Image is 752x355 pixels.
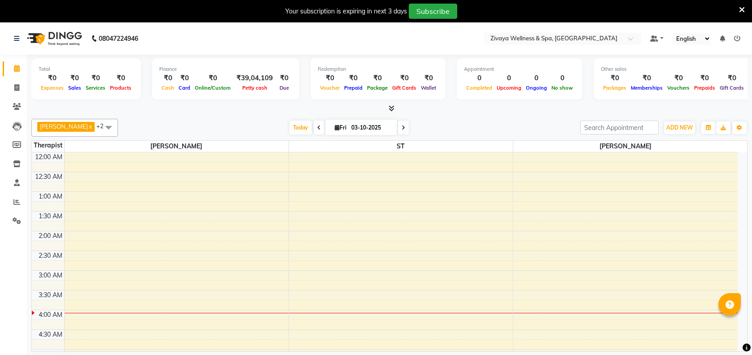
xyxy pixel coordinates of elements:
div: 3:30 AM [37,290,64,300]
span: Card [176,85,192,91]
span: Gift Cards [390,85,419,91]
div: Therapist [32,141,64,150]
div: 12:30 AM [33,172,64,182]
div: 2:00 AM [37,231,64,241]
span: Today [289,121,312,134]
span: +2 [96,122,110,130]
span: [PERSON_NAME] [513,141,738,152]
div: Other sales [601,65,746,73]
div: ₹0 [717,73,746,83]
div: ₹0 [390,73,419,83]
div: ₹0 [39,73,66,83]
div: 12:00 AM [33,152,64,162]
span: Vouchers [665,85,692,91]
div: ₹0 [601,73,629,83]
iframe: chat widget [714,319,743,346]
div: ₹0 [342,73,365,83]
div: ₹0 [192,73,233,83]
span: Expenses [39,85,66,91]
button: Subscribe [409,4,457,19]
div: ₹0 [83,73,108,83]
span: Services [83,85,108,91]
span: Fri [332,124,349,131]
span: Wallet [419,85,438,91]
div: 0 [524,73,549,83]
div: 0 [494,73,524,83]
div: ₹0 [159,73,176,83]
div: Appointment [464,65,575,73]
span: [PERSON_NAME] [65,141,289,152]
a: x [88,123,92,130]
span: Completed [464,85,494,91]
div: ₹0 [276,73,292,83]
div: ₹0 [665,73,692,83]
div: ₹0 [176,73,192,83]
span: Due [277,85,291,91]
div: ₹39,04,109 [233,73,276,83]
div: ₹0 [419,73,438,83]
input: 2025-10-03 [349,121,393,134]
div: ₹0 [365,73,390,83]
span: ADD NEW [666,124,693,131]
div: Total [39,65,134,73]
span: Petty cash [240,85,270,91]
div: 1:30 AM [37,212,64,221]
div: 0 [549,73,575,83]
span: [PERSON_NAME] [40,123,88,130]
span: Voucher [318,85,342,91]
span: Packages [601,85,629,91]
span: Package [365,85,390,91]
div: ₹0 [629,73,665,83]
span: Upcoming [494,85,524,91]
span: Gift Cards [717,85,746,91]
div: ₹0 [692,73,717,83]
span: Prepaid [342,85,365,91]
img: logo [23,26,84,51]
div: 0 [464,73,494,83]
input: Search Appointment [580,121,659,134]
span: Memberships [629,85,665,91]
span: Ongoing [524,85,549,91]
div: ₹0 [318,73,342,83]
span: No show [549,85,575,91]
div: 3:00 AM [37,271,64,280]
div: 2:30 AM [37,251,64,260]
span: Prepaids [692,85,717,91]
span: Cash [159,85,176,91]
div: Your subscription is expiring in next 3 days [285,7,407,16]
span: Products [108,85,134,91]
div: Finance [159,65,292,73]
div: Redemption [318,65,438,73]
div: 1:00 AM [37,192,64,201]
span: ST [289,141,513,152]
div: ₹0 [66,73,83,83]
button: ADD NEW [664,121,695,134]
span: Sales [66,85,83,91]
div: ₹0 [108,73,134,83]
b: 08047224946 [99,26,138,51]
div: 4:00 AM [37,310,64,320]
div: 4:30 AM [37,330,64,339]
span: Online/Custom [192,85,233,91]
